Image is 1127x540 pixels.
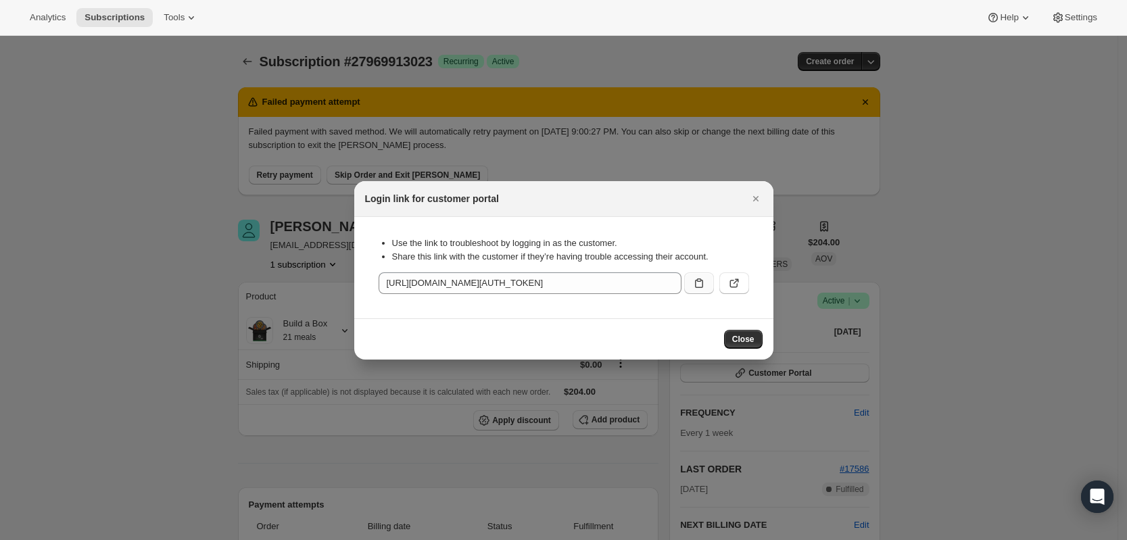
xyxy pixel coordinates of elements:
button: Close [746,189,765,208]
button: Analytics [22,8,74,27]
span: Subscriptions [85,12,145,23]
button: Settings [1043,8,1105,27]
span: Tools [164,12,185,23]
button: Subscriptions [76,8,153,27]
li: Use the link to troubleshoot by logging in as the customer. [392,237,749,250]
h2: Login link for customer portal [365,192,499,205]
span: Settings [1065,12,1097,23]
button: Close [724,330,763,349]
button: Help [978,8,1040,27]
span: Close [732,334,754,345]
button: Tools [155,8,206,27]
div: Open Intercom Messenger [1081,481,1113,513]
span: Analytics [30,12,66,23]
span: Help [1000,12,1018,23]
li: Share this link with the customer if they’re having trouble accessing their account. [392,250,749,264]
